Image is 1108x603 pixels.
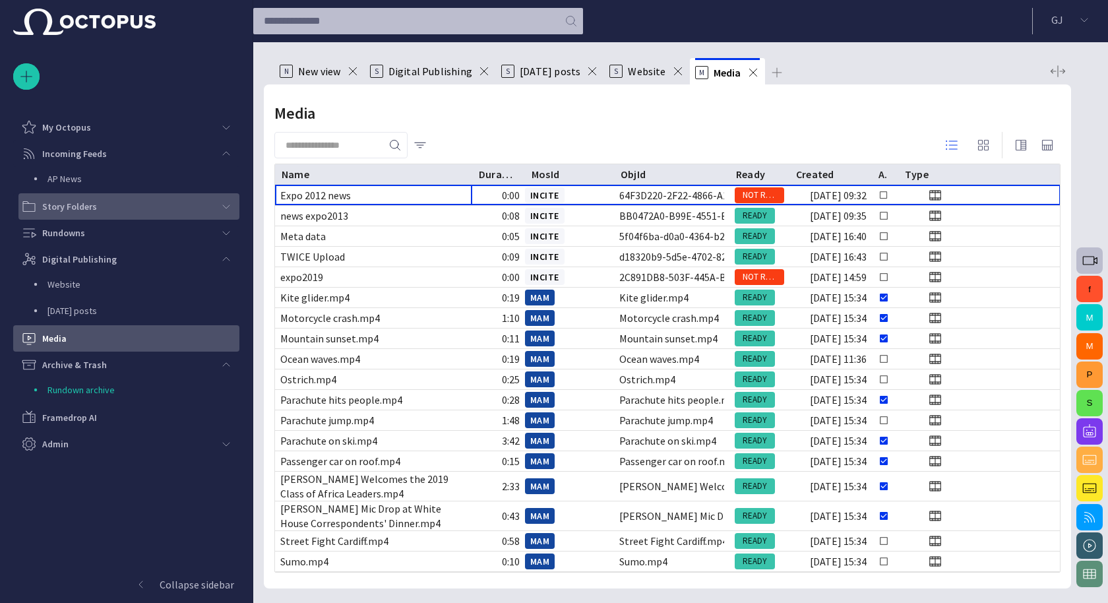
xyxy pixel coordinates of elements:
div: President Obama's Mic Drop at White House Correspondents' Dinner.mp4 [619,509,724,523]
div: 9/4/2023 15:34 [810,393,867,407]
p: Framedrop AI [42,411,97,424]
div: Parachute jump.mp4 [280,413,374,428]
button: GJ [1041,8,1100,32]
div: Parachute hits people.mp4 [619,393,724,407]
span: MAM [530,395,549,404]
div: Media [13,325,239,352]
div: 9/12/2019 09:35 [810,208,867,223]
p: Website [47,278,239,291]
div: Type [905,168,929,181]
div: SDigital Publishing [365,58,496,84]
div: news expo2013 [280,208,348,223]
div: 9/12/2019 14:59 [810,270,867,284]
div: 0:09 [502,249,520,264]
h2: Media [274,104,315,123]
div: 0:25 [502,372,520,387]
div: Parachute on ski.mp4 [619,433,716,448]
div: 0:10 [502,554,520,569]
div: 64F3D220-2F22-4866-A16A-515E73CD6119 [619,188,724,203]
div: 0:11 [502,331,520,346]
div: 9/4/2023 15:34 [810,433,867,448]
p: Rundown archive [47,383,239,397]
div: [PERSON_NAME] Welcomes the 2019 Class of Africa Leaders.mp4 [280,472,467,501]
div: Ocean waves.mp4 [280,352,360,366]
span: Website [628,65,665,78]
button: M [1076,333,1103,360]
div: 1:48 [502,413,520,428]
span: READY [735,291,775,304]
div: 2C891DB8-503F-445A-B627-692E2D0F5E87 [619,270,724,284]
p: Story Folders [42,200,97,213]
p: My Octopus [42,121,91,134]
div: Name [282,168,309,181]
span: READY [735,555,775,568]
p: S [609,65,623,78]
button: f [1076,276,1103,302]
div: Mountain sunset.mp4 [619,331,718,346]
span: READY [735,480,775,493]
span: MAM [530,375,549,384]
span: New view [298,65,341,78]
div: Framedrop AI [13,404,239,431]
span: MAM [530,293,549,302]
div: Rundown archive [21,378,239,404]
div: 9/4/2023 15:34 [810,311,867,325]
div: Sumo.mp4 [619,554,667,569]
div: Mountain sunset.mp4 [280,331,379,346]
span: INCITE [530,232,559,241]
div: 0:15 [502,454,520,468]
div: Website [21,272,239,299]
span: MAM [530,334,549,343]
div: 0:00 [502,188,520,203]
p: Incoming Feeds [42,147,107,160]
span: INCITE [530,211,559,220]
span: READY [735,250,775,263]
div: Ostrich.mp4 [619,372,675,387]
div: 9/4/2023 15:34 [810,479,867,493]
div: AP News [21,167,239,193]
span: MAM [530,536,549,546]
div: 0:19 [502,352,520,366]
div: [DATE] posts [21,299,239,325]
ul: main menu [13,114,239,457]
span: INCITE [530,252,559,261]
p: Collapse sidebar [160,577,234,592]
div: 9/12/2019 16:43 [810,249,867,264]
span: READY [735,209,775,222]
span: Digital Publishing [388,65,472,78]
div: 0:43 [502,509,520,523]
span: MAM [530,436,549,445]
div: [PERSON_NAME] Mic Drop at White House Correspondents' Dinner.mp4 [280,501,467,530]
div: Kite glider.mp4 [619,290,689,305]
div: Created [796,168,834,181]
div: Parachute jump.mp4 [619,413,713,428]
img: Octopus News Room [13,9,156,35]
span: [DATE] posts [520,65,580,78]
div: Ocean waves.mp4 [619,352,699,366]
div: MMedia [690,58,765,84]
div: SWebsite [604,58,689,84]
div: 2:33 [502,479,520,493]
span: READY [735,434,775,447]
div: BB0472A0-B99E-4551-BA10-8495122F31EA [619,208,724,223]
span: NOT READY [735,270,784,284]
div: 0:05 [502,229,520,243]
span: READY [735,352,775,365]
p: AP News [47,172,239,185]
div: Annotated [878,168,889,181]
span: READY [735,373,775,386]
p: G J [1051,12,1063,28]
div: Motorcycle crash.mp4 [280,311,380,325]
div: ObjId [621,168,646,181]
div: expo2019 [280,270,323,284]
p: Digital Publishing [42,253,117,266]
div: Passenger car on roof.mp4 [619,454,724,468]
p: M [695,66,708,79]
div: 9/4/2023 15:34 [810,554,867,569]
p: Archive & Trash [42,358,107,371]
span: READY [735,509,775,523]
div: S[DATE] posts [496,58,604,84]
div: Ready [736,168,765,181]
span: INCITE [530,272,559,282]
div: Ostrich.mp4 [280,372,336,387]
